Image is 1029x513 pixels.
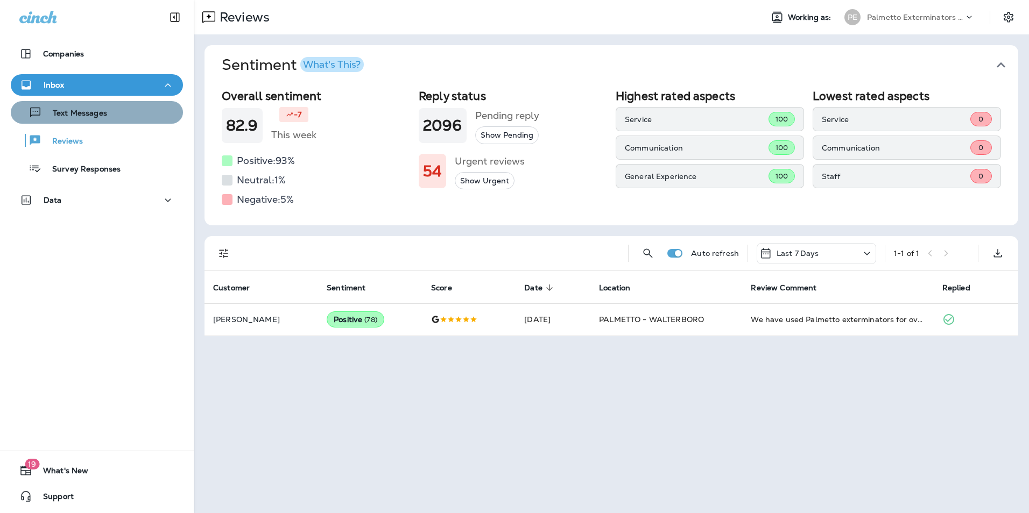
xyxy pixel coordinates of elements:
p: Reviews [41,137,83,147]
button: Show Pending [475,126,539,144]
p: Service [822,115,970,124]
span: 0 [978,172,983,181]
span: ( 78 ) [364,315,377,324]
button: Data [11,189,183,211]
p: Staff [822,172,970,181]
p: Survey Responses [41,165,121,175]
span: Date [524,283,556,293]
span: Review Comment [751,283,816,293]
h1: Sentiment [222,56,364,74]
span: 0 [978,115,983,124]
span: 0 [978,143,983,152]
p: Communication [625,144,769,152]
span: Working as: [788,13,834,22]
h1: 82.9 [226,117,258,134]
span: What's New [32,466,88,479]
span: Customer [213,283,264,293]
p: General Experience [625,172,769,181]
button: SentimentWhat's This? [213,45,1027,85]
span: Sentiment [327,283,379,293]
button: Export as CSV [987,243,1009,264]
span: Review Comment [751,283,830,293]
span: 100 [776,143,788,152]
div: SentimentWhat's This? [205,85,1018,225]
button: Filters [213,243,235,264]
h1: 54 [423,162,442,180]
p: [PERSON_NAME] [213,315,309,324]
p: Text Messages [42,109,107,119]
button: Text Messages [11,101,183,124]
span: 100 [776,115,788,124]
span: Support [32,492,74,505]
h1: 2096 [423,117,462,134]
span: 19 [25,459,39,469]
button: What's This? [300,57,364,72]
div: 1 - 1 of 1 [894,249,919,258]
p: Last 7 Days [777,249,819,258]
p: Service [625,115,769,124]
div: Positive [327,311,384,327]
div: We have used Palmetto exterminators for over 23 years and have been pleased with their services. ... [751,314,925,325]
button: Support [11,486,183,507]
span: Customer [213,283,250,293]
h2: Lowest rated aspects [813,89,1001,103]
p: Companies [43,49,84,58]
p: Reviews [215,9,270,25]
p: Palmetto Exterminators LLC [867,13,964,22]
span: Location [599,283,630,293]
h5: Negative: 5 % [237,191,294,208]
button: Survey Responses [11,157,183,180]
span: Location [599,283,644,293]
button: Settings [999,8,1018,27]
button: Reviews [11,129,183,152]
h2: Highest rated aspects [616,89,804,103]
div: PE [844,9,861,25]
h5: Urgent reviews [455,153,525,170]
span: PALMETTO - WALTERBORO [599,315,704,324]
button: Show Urgent [455,172,514,190]
span: 100 [776,172,788,181]
h5: This week [271,126,316,144]
p: Inbox [44,81,64,89]
button: Collapse Sidebar [160,6,190,28]
span: Score [431,283,452,293]
p: Auto refresh [691,249,739,258]
div: What's This? [303,60,361,69]
h5: Neutral: 1 % [237,172,286,189]
h5: Pending reply [475,107,539,124]
span: Score [431,283,466,293]
td: [DATE] [516,303,590,336]
button: Inbox [11,74,183,96]
span: Date [524,283,542,293]
p: Communication [822,144,970,152]
span: Sentiment [327,283,365,293]
h2: Overall sentiment [222,89,410,103]
span: Replied [942,283,970,293]
button: 19What's New [11,460,183,481]
h2: Reply status [419,89,607,103]
p: -7 [294,109,301,120]
span: Replied [942,283,984,293]
button: Search Reviews [637,243,659,264]
p: Data [44,196,62,204]
button: Companies [11,43,183,65]
h5: Positive: 93 % [237,152,295,169]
